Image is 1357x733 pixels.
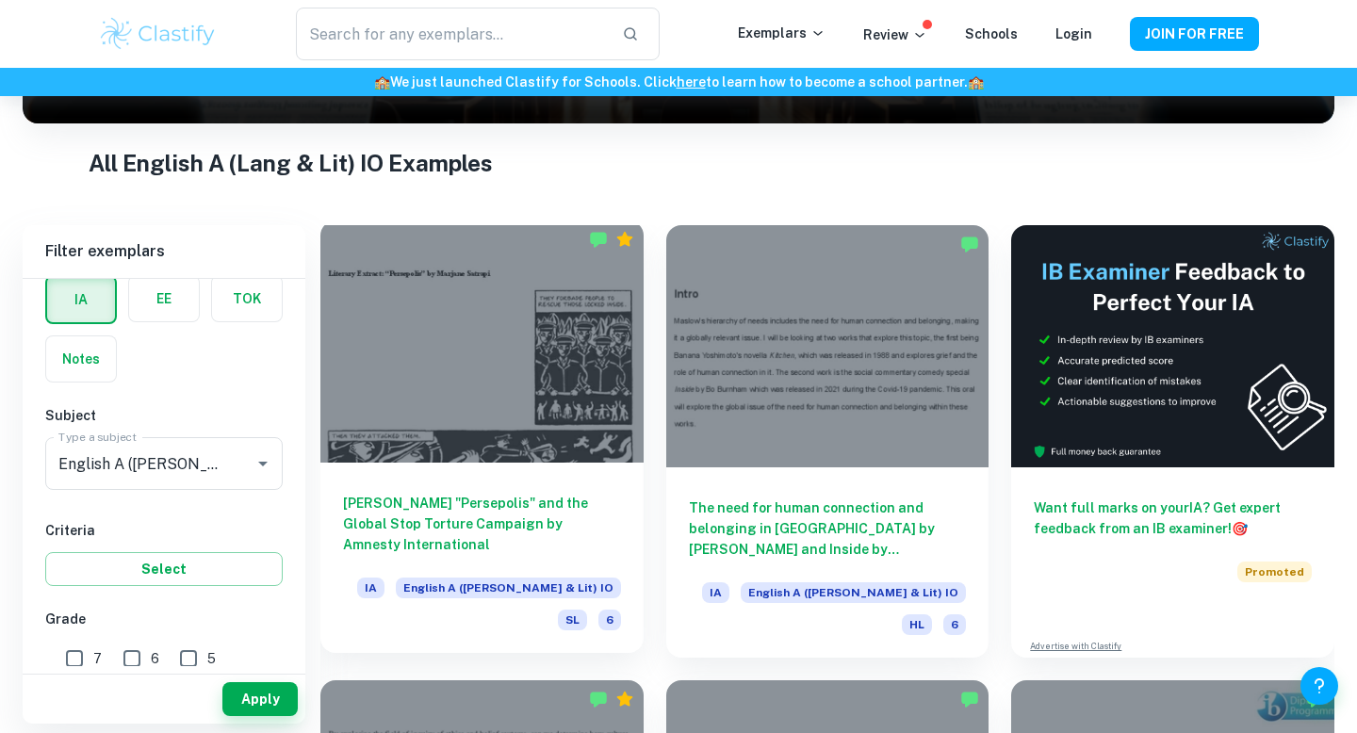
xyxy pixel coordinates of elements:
span: English A ([PERSON_NAME] & Lit) IO [396,578,621,598]
img: Thumbnail [1011,225,1334,467]
a: [PERSON_NAME] "Persepolis" and the Global Stop Torture Campaign by Amnesty InternationalIAEnglish... [320,225,644,658]
span: 6 [151,648,159,669]
p: Review [863,24,927,45]
img: Clastify logo [98,15,218,53]
h6: [PERSON_NAME] "Persepolis" and the Global Stop Torture Campaign by Amnesty International [343,493,621,555]
a: The need for human connection and belonging in [GEOGRAPHIC_DATA] by [PERSON_NAME] and Inside by [... [666,225,989,658]
button: Notes [46,336,116,382]
h6: Criteria [45,520,283,541]
a: here [677,74,706,90]
button: EE [129,276,199,321]
span: 🏫 [374,74,390,90]
span: 🎯 [1232,521,1248,536]
span: 🏫 [968,74,984,90]
span: IA [357,578,384,598]
button: Open [250,450,276,477]
img: Marked [589,690,608,709]
span: 7 [93,648,102,669]
h6: We just launched Clastify for Schools. Click to learn how to become a school partner. [4,72,1353,92]
button: Apply [222,682,298,716]
button: TOK [212,276,282,321]
h1: All English A (Lang & Lit) IO Examples [89,146,1269,180]
button: JOIN FOR FREE [1130,17,1259,51]
span: SL [558,610,587,630]
span: 6 [598,610,621,630]
img: Marked [589,230,608,249]
div: Premium [615,690,634,709]
a: Want full marks on yourIA? Get expert feedback from an IB examiner!PromotedAdvertise with Clastify [1011,225,1334,658]
p: Exemplars [738,23,826,43]
span: 5 [207,648,216,669]
span: IA [702,582,729,603]
img: Marked [960,690,979,709]
h6: Want full marks on your IA ? Get expert feedback from an IB examiner! [1034,497,1312,539]
a: Login [1055,26,1092,41]
div: Premium [615,230,634,249]
h6: The need for human connection and belonging in [GEOGRAPHIC_DATA] by [PERSON_NAME] and Inside by [... [689,497,967,560]
label: Type a subject [58,429,137,445]
h6: Filter exemplars [23,225,305,278]
button: Select [45,552,283,586]
button: IA [47,277,115,322]
span: HL [902,614,932,635]
a: Advertise with Clastify [1030,640,1121,653]
h6: Subject [45,405,283,426]
button: Help and Feedback [1300,667,1338,705]
a: Schools [965,26,1018,41]
span: 6 [943,614,966,635]
input: Search for any exemplars... [296,8,607,60]
span: Promoted [1237,562,1312,582]
img: Marked [960,235,979,253]
h6: Grade [45,609,283,629]
span: English A ([PERSON_NAME] & Lit) IO [741,582,966,603]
